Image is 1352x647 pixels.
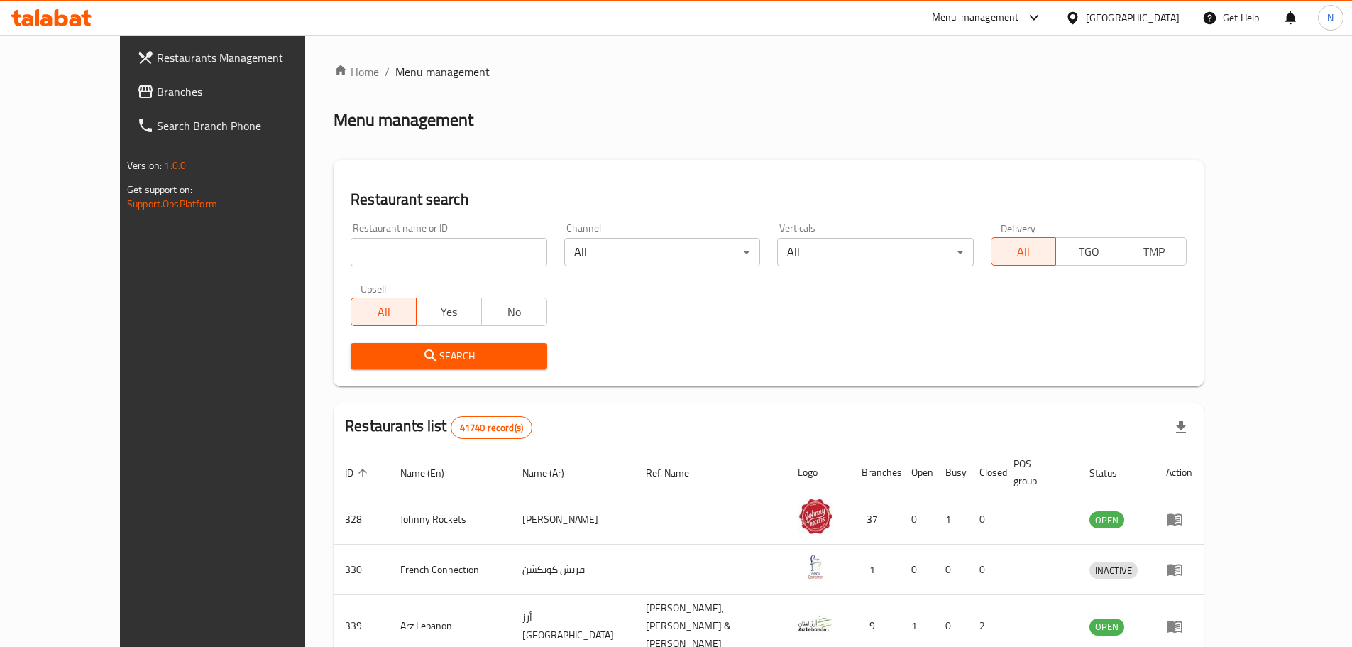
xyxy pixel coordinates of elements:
span: OPEN [1089,619,1124,635]
td: [PERSON_NAME] [511,494,634,545]
span: Status [1089,464,1136,482]
span: All [357,302,411,322]
span: INACTIVE [1089,562,1138,579]
div: Menu [1166,618,1192,635]
span: Name (En) [400,464,463,482]
th: Closed [968,451,1002,494]
div: All [777,238,973,266]
button: TGO [1055,237,1121,266]
h2: Restaurants list [345,415,532,439]
span: No [488,302,542,322]
div: Menu [1166,561,1192,578]
td: 1 [850,545,900,595]
a: Restaurants Management [126,40,346,75]
button: All [351,298,417,326]
span: Ref. Name [646,464,708,482]
button: Search [351,343,546,369]
div: [GEOGRAPHIC_DATA] [1086,10,1180,26]
th: Branches [850,451,900,494]
td: 330 [334,545,389,595]
span: Yes [422,302,476,322]
span: Menu management [395,63,490,80]
span: N [1327,10,1334,26]
a: Support.OpsPlatform [127,195,217,213]
button: All [991,237,1057,266]
div: OPEN [1089,511,1124,528]
span: 1.0.0 [164,156,186,175]
span: 41740 record(s) [451,421,532,435]
h2: Restaurant search [351,189,1187,210]
td: 37 [850,494,900,545]
input: Search for restaurant name or ID.. [351,238,546,266]
span: Search [362,347,535,365]
a: Branches [126,75,346,109]
a: Search Branch Phone [126,109,346,143]
span: All [997,241,1051,262]
label: Upsell [361,283,387,293]
div: INACTIVE [1089,562,1138,579]
div: Menu-management [932,9,1019,26]
td: 0 [900,494,934,545]
th: Open [900,451,934,494]
span: TMP [1127,241,1181,262]
td: 328 [334,494,389,545]
button: TMP [1121,237,1187,266]
div: Total records count [451,416,532,439]
button: Yes [416,298,482,326]
span: Version: [127,156,162,175]
td: فرنش كونكشن [511,545,634,595]
img: Arz Lebanon [798,606,833,641]
label: Delivery [1001,223,1036,233]
th: Action [1155,451,1204,494]
nav: breadcrumb [334,63,1204,80]
span: Restaurants Management [157,49,334,66]
span: OPEN [1089,512,1124,528]
button: No [481,298,547,326]
span: Branches [157,83,334,100]
span: ID [345,464,372,482]
div: All [564,238,760,266]
h2: Menu management [334,109,473,131]
span: POS group [1013,455,1061,489]
img: French Connection [798,549,833,585]
td: 0 [968,545,1002,595]
th: Busy [934,451,968,494]
td: 0 [900,545,934,595]
a: Home [334,63,379,80]
li: / [385,63,390,80]
th: Logo [786,451,850,494]
span: TGO [1062,241,1116,262]
img: Johnny Rockets [798,499,833,534]
td: 0 [934,545,968,595]
div: Menu [1166,511,1192,528]
span: Name (Ar) [522,464,583,482]
td: 0 [968,494,1002,545]
div: Export file [1164,411,1198,445]
td: 1 [934,494,968,545]
td: Johnny Rockets [389,494,511,545]
span: Search Branch Phone [157,117,334,134]
span: Get support on: [127,180,192,199]
td: French Connection [389,545,511,595]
